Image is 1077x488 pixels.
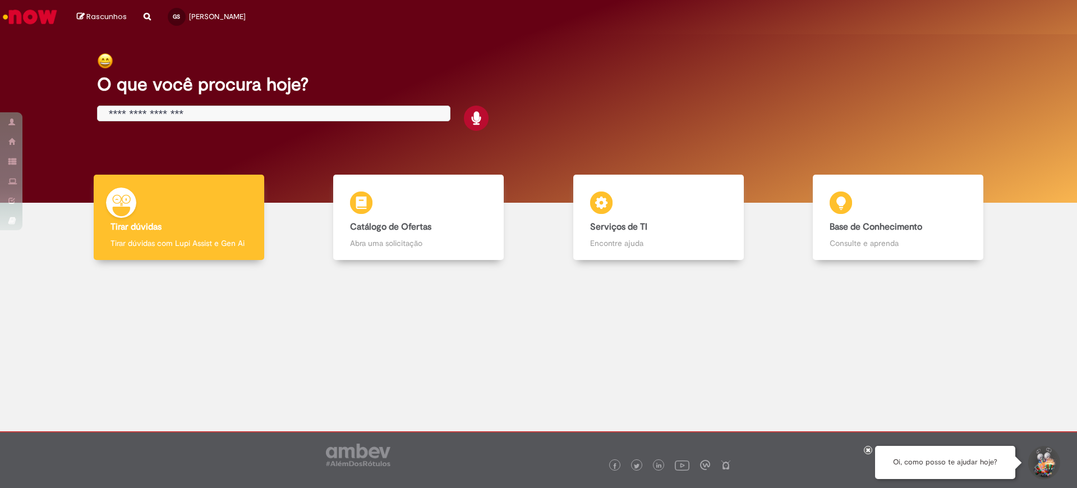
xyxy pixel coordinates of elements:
a: Rascunhos [77,12,127,22]
img: logo_footer_twitter.png [634,463,639,469]
p: Tirar dúvidas com Lupi Assist e Gen Ai [111,238,247,249]
b: Serviços de TI [590,221,647,232]
a: Catálogo de Ofertas Abra uma solicitação [299,175,539,261]
img: logo_footer_naosei.png [721,460,731,470]
b: Tirar dúvidas [111,221,162,232]
span: GS [173,13,180,20]
b: Catálogo de Ofertas [350,221,431,232]
img: logo_footer_youtube.png [675,458,689,472]
img: logo_footer_ambev_rotulo_gray.png [326,444,390,466]
h2: O que você procura hoje? [97,75,981,94]
p: Consulte e aprenda [830,238,966,249]
div: Oi, como posso te ajudar hoje? [875,446,1015,479]
img: happy-face.png [97,53,113,69]
img: ServiceNow [1,6,59,28]
a: Tirar dúvidas Tirar dúvidas com Lupi Assist e Gen Ai [59,175,299,261]
span: Rascunhos [86,11,127,22]
p: Encontre ajuda [590,238,727,249]
img: logo_footer_facebook.png [612,463,618,469]
a: Base de Conhecimento Consulte e aprenda [779,175,1019,261]
b: Base de Conhecimento [830,221,922,232]
img: logo_footer_workplace.png [700,460,710,470]
a: Serviços de TI Encontre ajuda [538,175,779,261]
img: logo_footer_linkedin.png [656,463,662,469]
span: [PERSON_NAME] [189,12,246,21]
button: Iniciar Conversa de Suporte [1027,446,1060,480]
p: Abra uma solicitação [350,238,487,249]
